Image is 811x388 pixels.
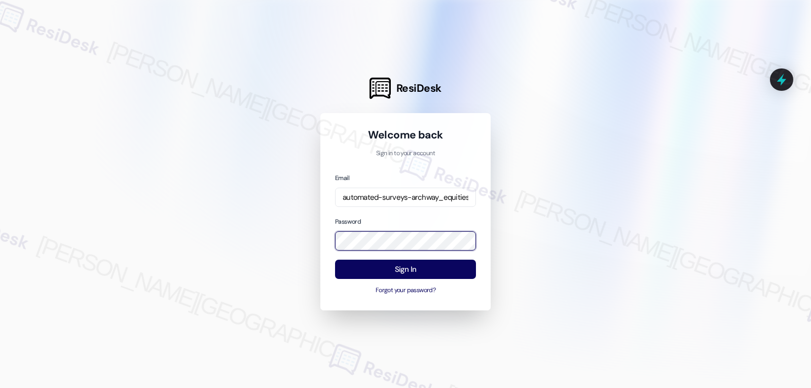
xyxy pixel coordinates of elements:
label: Email [335,174,349,182]
p: Sign in to your account [335,149,476,158]
button: Forgot your password? [335,286,476,295]
span: ResiDesk [396,81,441,95]
button: Sign In [335,260,476,279]
img: ResiDesk Logo [370,78,391,99]
h1: Welcome back [335,128,476,142]
input: name@example.com [335,188,476,207]
label: Password [335,218,361,226]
